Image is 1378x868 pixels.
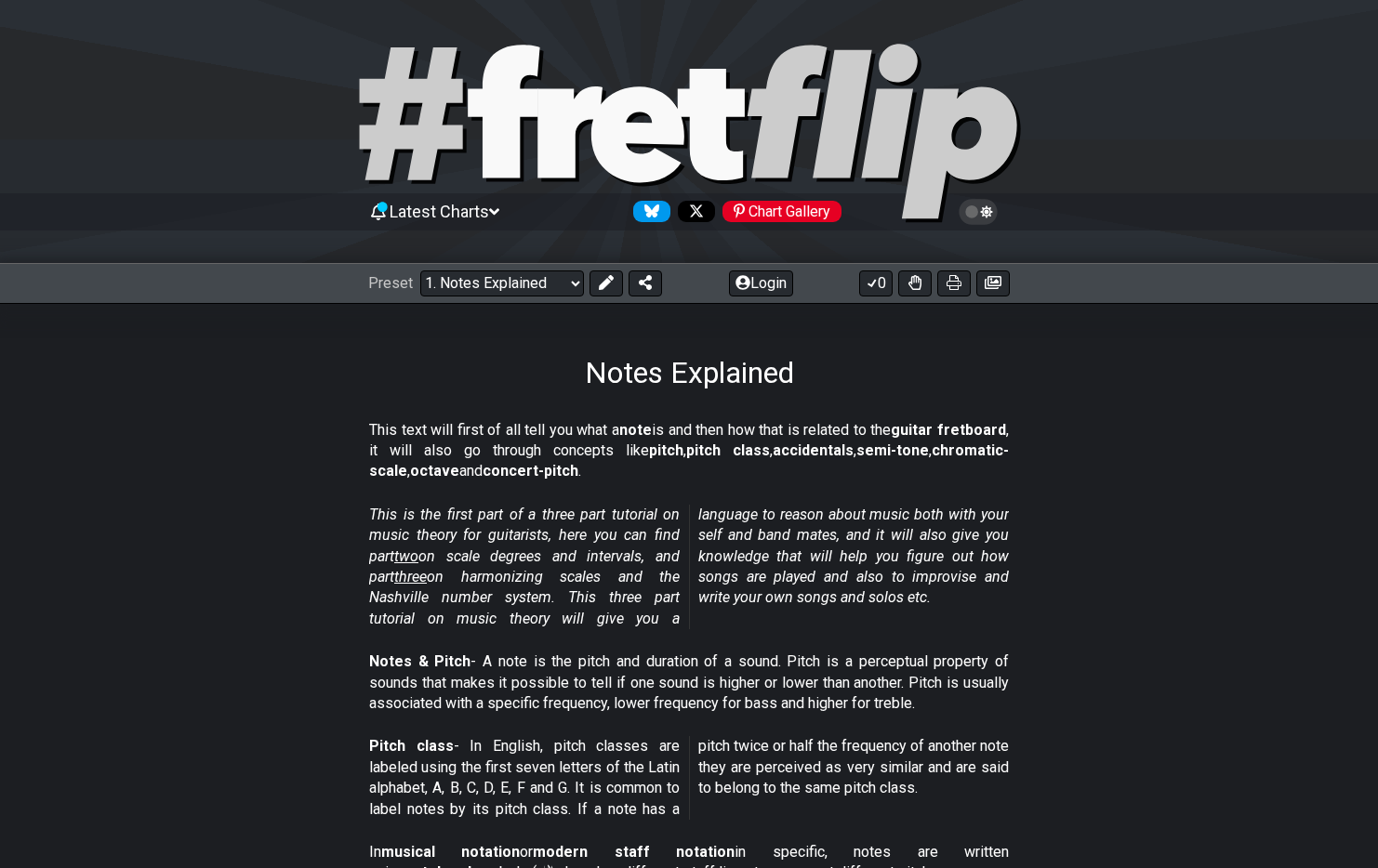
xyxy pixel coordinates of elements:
h1: Notes Explained [585,355,794,390]
strong: guitar fretboard [891,421,1006,439]
strong: concert-pitch [483,462,578,480]
em: This is the first part of a three part tutorial on music theory for guitarists, here you can find... [369,506,1009,627]
strong: musical notation [381,843,520,861]
a: #fretflip at Pinterest [715,201,841,222]
button: Create image [976,270,1010,296]
button: 0 [859,270,893,296]
a: Follow #fretflip at X [670,201,715,222]
span: Toggle light / dark theme [968,204,989,220]
button: Share Preset [629,270,662,296]
strong: Pitch class [369,737,454,755]
button: Print [937,270,971,296]
strong: semi-tone [856,441,929,459]
button: Login [729,270,793,296]
strong: pitch [649,441,683,459]
strong: pitch class [686,441,770,459]
span: two [394,547,418,565]
button: Toggle Dexterity for all fretkits [898,270,932,296]
a: Follow #fretflip at Bluesky [626,201,670,222]
span: three [394,568,427,585]
span: Preset [368,274,413,292]
p: - A note is the pitch and duration of a sound. Pitch is a perceptual property of sounds that make... [369,651,1009,714]
div: Chart Gallery [722,201,841,222]
strong: modern staff notation [533,843,735,861]
span: Latest Charts [390,202,489,221]
strong: accidentals [773,441,854,459]
select: Preset [420,270,584,296]
p: - In English, pitch classes are labeled using the first seven letters of the Latin alphabet, A, B... [369,736,1009,820]
button: Edit Preset [590,270,623,296]
p: This text will first of all tell you what a is and then how that is related to the , it will also... [369,420,1009,482]
strong: note [619,421,652,439]
strong: octave [410,462,459,480]
strong: Notes & Pitch [369,652,470,670]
